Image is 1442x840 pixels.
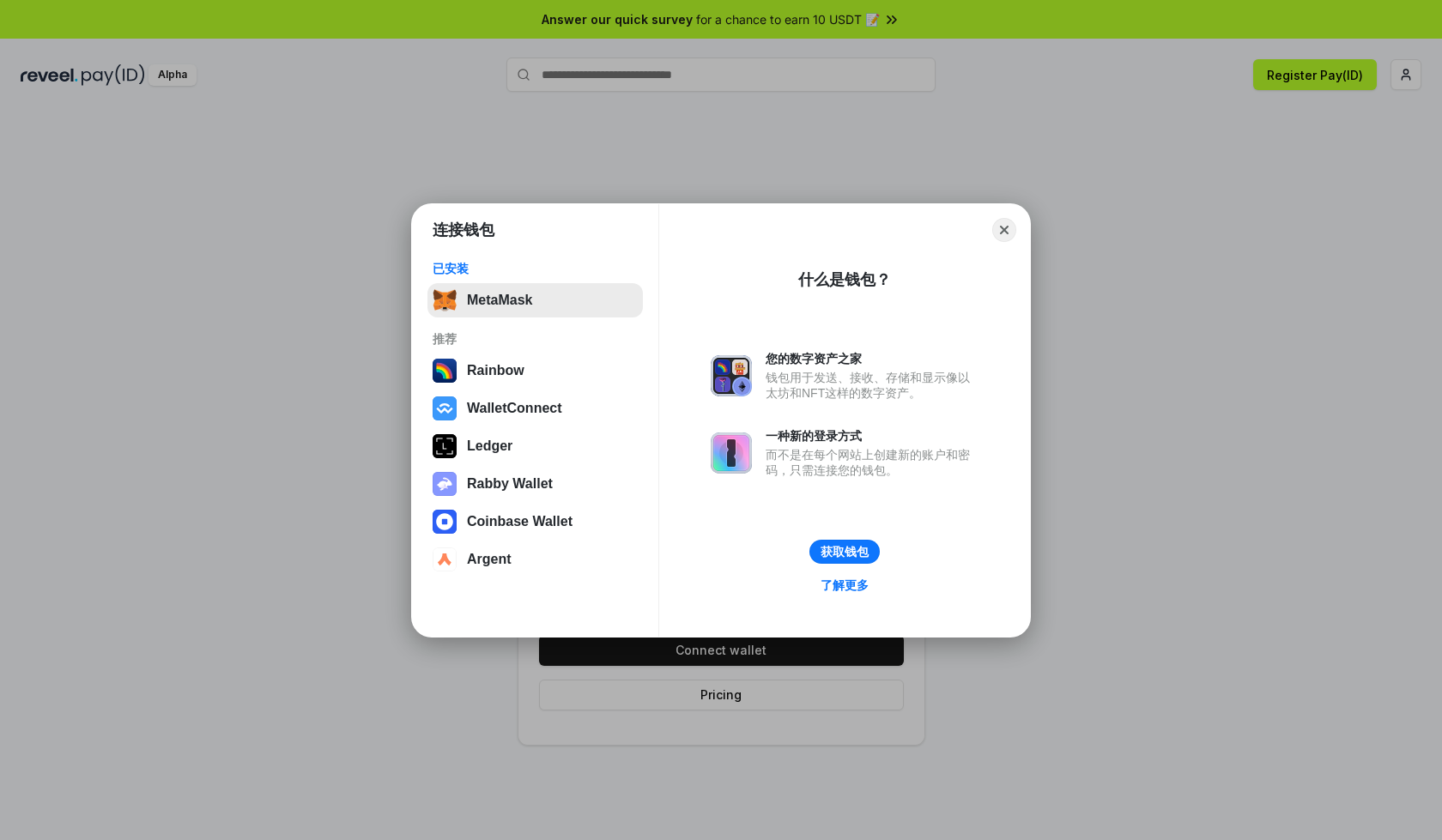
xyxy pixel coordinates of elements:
[467,293,532,308] div: MetaMask
[766,351,978,366] div: 您的数字资产之家
[992,218,1016,242] button: Close
[427,542,643,577] button: Argent
[427,283,643,317] button: MetaMask
[766,370,978,401] div: 钱包用于发送、接收、存储和显示像以太坊和NFT这样的数字资产。
[467,401,562,416] div: WalletConnect
[433,396,457,420] img: svg+xml,%3Csvg%20width%3D%2228%22%20height%3D%2228%22%20viewBox%3D%220%200%2028%2028%22%20fill%3D...
[711,355,752,396] img: svg+xml,%3Csvg%20xmlns%3D%22http%3A%2F%2Fwww.w3.org%2F2000%2Fsvg%22%20fill%3D%22none%22%20viewBox...
[433,472,457,496] img: svg+xml,%3Csvg%20xmlns%3D%22http%3A%2F%2Fwww.w3.org%2F2000%2Fsvg%22%20fill%3D%22none%22%20viewBox...
[433,359,457,383] img: svg+xml,%3Csvg%20width%3D%22120%22%20height%3D%22120%22%20viewBox%3D%220%200%20120%20120%22%20fil...
[467,363,524,378] div: Rainbow
[427,467,643,501] button: Rabby Wallet
[467,552,512,567] div: Argent
[433,220,494,240] h1: 连接钱包
[433,331,638,347] div: 推荐
[711,432,752,474] img: svg+xml,%3Csvg%20xmlns%3D%22http%3A%2F%2Fwww.w3.org%2F2000%2Fsvg%22%20fill%3D%22none%22%20viewBox...
[433,288,457,312] img: svg+xml,%3Csvg%20fill%3D%22none%22%20height%3D%2233%22%20viewBox%3D%220%200%2035%2033%22%20width%...
[809,540,880,564] button: 获取钱包
[798,269,891,290] div: 什么是钱包？
[766,428,978,444] div: 一种新的登录方式
[433,510,457,534] img: svg+xml,%3Csvg%20width%3D%2228%22%20height%3D%2228%22%20viewBox%3D%220%200%2028%2028%22%20fill%3D...
[427,505,643,539] button: Coinbase Wallet
[821,544,869,559] div: 获取钱包
[427,429,643,463] button: Ledger
[810,574,879,596] a: 了解更多
[467,514,573,529] div: Coinbase Wallet
[433,547,457,571] img: svg+xml,%3Csvg%20width%3D%2228%22%20height%3D%2228%22%20viewBox%3D%220%200%2028%2028%22%20fill%3D...
[766,447,978,478] div: 而不是在每个网站上创建新的账户和密码，只需连接您的钱包。
[433,261,638,276] div: 已安装
[467,438,512,454] div: Ledger
[821,577,869,593] div: 了解更多
[427,354,643,388] button: Rainbow
[427,391,643,426] button: WalletConnect
[467,476,553,492] div: Rabby Wallet
[433,434,457,458] img: svg+xml,%3Csvg%20xmlns%3D%22http%3A%2F%2Fwww.w3.org%2F2000%2Fsvg%22%20width%3D%2228%22%20height%3...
